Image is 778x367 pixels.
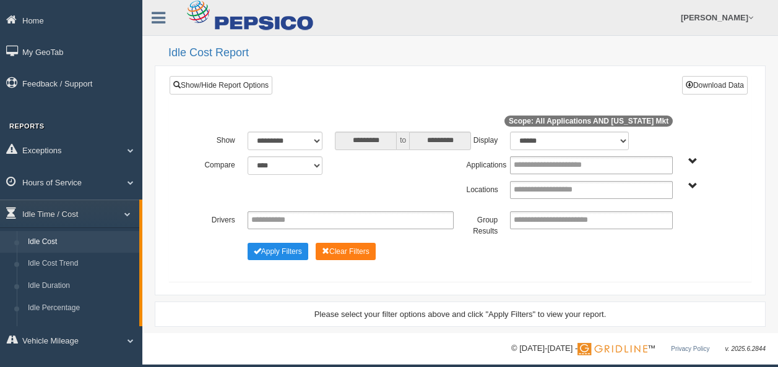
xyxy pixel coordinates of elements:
[577,343,647,355] img: Gridline
[504,116,673,127] span: Scope: All Applications AND [US_STATE] Mkt
[197,156,241,171] label: Compare
[460,132,504,146] label: Display
[22,319,139,341] a: Idle Percentage Trend
[197,211,241,226] label: Drivers
[22,275,139,297] a: Idle Duration
[316,243,376,260] button: Change Filter Options
[197,132,241,146] label: Show
[166,308,754,320] div: Please select your filter options above and click "Apply Filters" to view your report.
[22,297,139,319] a: Idle Percentage
[22,253,139,275] a: Idle Cost Trend
[22,231,139,253] a: Idle Cost
[168,47,766,59] h2: Idle Cost Report
[460,211,504,237] label: Group Results
[248,243,308,260] button: Change Filter Options
[170,76,272,95] a: Show/Hide Report Options
[511,342,766,355] div: © [DATE]-[DATE] - ™
[397,132,409,150] span: to
[460,181,504,196] label: Locations
[460,156,504,171] label: Applications
[671,345,709,352] a: Privacy Policy
[682,76,748,95] button: Download Data
[725,345,766,352] span: v. 2025.6.2844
